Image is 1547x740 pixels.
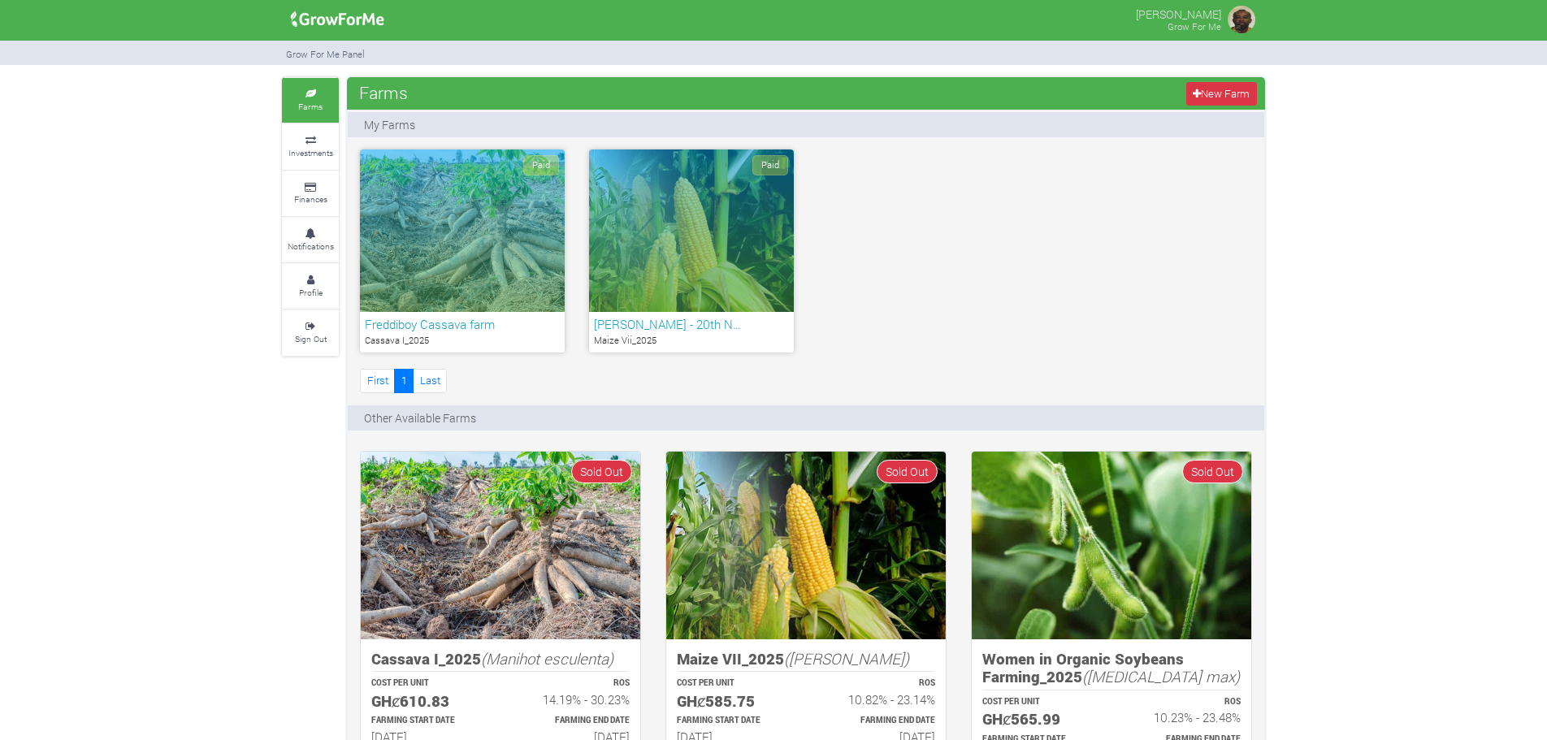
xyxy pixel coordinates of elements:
p: ROS [515,677,630,690]
p: COST PER UNIT [371,677,486,690]
small: Investments [288,147,333,158]
h5: GHȼ565.99 [982,710,1097,729]
span: Sold Out [877,460,938,483]
img: growforme image [972,452,1251,639]
img: growforme image [361,452,640,639]
small: Grow For Me Panel [286,48,365,60]
small: Finances [294,193,327,205]
a: Notifications [282,218,339,262]
h5: Maize VII_2025 [677,650,935,669]
a: Profile [282,264,339,309]
a: Farms [282,78,339,123]
a: Paid [PERSON_NAME] - 20th N… Maize Vii_2025 [589,149,794,353]
h6: 10.23% - 23.48% [1126,710,1241,725]
span: Paid [523,155,559,175]
small: Profile [299,287,323,298]
h6: 14.19% - 30.23% [515,692,630,707]
a: Paid Freddiboy Cassava farm Cassava I_2025 [360,149,565,353]
p: ROS [821,677,935,690]
h5: GHȼ610.83 [371,692,486,711]
a: Sign Out [282,310,339,355]
a: New Farm [1186,82,1257,106]
nav: Page Navigation [360,369,447,392]
span: Sold Out [1182,460,1243,483]
span: Farms [355,76,412,109]
p: COST PER UNIT [982,696,1097,708]
p: Maize Vii_2025 [594,334,789,348]
p: My Farms [364,116,415,133]
a: Investments [282,124,339,169]
p: Estimated Farming Start Date [371,715,486,727]
p: Estimated Farming End Date [515,715,630,727]
p: [PERSON_NAME] [1136,3,1221,23]
a: Last [413,369,447,392]
p: Estimated Farming Start Date [677,715,791,727]
p: Other Available Farms [364,409,476,426]
i: ([PERSON_NAME]) [784,648,909,669]
small: Farms [298,101,323,112]
h6: Freddiboy Cassava farm [365,317,560,331]
small: Notifications [288,240,334,252]
a: Finances [282,171,339,216]
h5: Women in Organic Soybeans Farming_2025 [982,650,1241,686]
img: growforme image [1225,3,1258,36]
img: growforme image [666,452,946,639]
p: ROS [1126,696,1241,708]
h6: [PERSON_NAME] - 20th N… [594,317,789,331]
h6: 10.82% - 23.14% [821,692,935,707]
p: COST PER UNIT [677,677,791,690]
span: Sold Out [571,460,632,483]
a: 1 [394,369,414,392]
p: Cassava I_2025 [365,334,560,348]
a: First [360,369,395,392]
span: Paid [752,155,788,175]
h5: GHȼ585.75 [677,692,791,711]
small: Sign Out [295,333,327,344]
i: ([MEDICAL_DATA] max) [1082,666,1240,686]
h5: Cassava I_2025 [371,650,630,669]
p: Estimated Farming End Date [821,715,935,727]
img: growforme image [285,3,390,36]
i: (Manihot esculenta) [481,648,613,669]
small: Grow For Me [1168,20,1221,32]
